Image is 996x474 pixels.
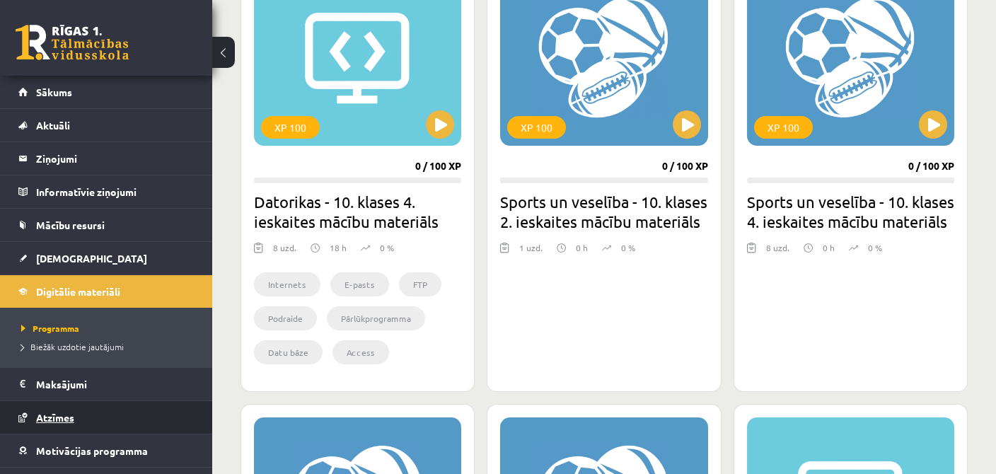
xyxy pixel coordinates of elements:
[36,444,148,457] span: Motivācijas programma
[18,76,195,108] a: Sākums
[18,434,195,467] a: Motivācijas programma
[500,192,707,231] h2: Sports un veselība - 10. klases 2. ieskaites mācību materiāls
[18,401,195,434] a: Atzīmes
[332,340,389,364] li: Access
[18,109,195,141] a: Aktuāli
[18,242,195,274] a: [DEMOGRAPHIC_DATA]
[18,368,195,400] a: Maksājumi
[254,272,320,296] li: Internets
[254,340,323,364] li: Datu bāze
[36,119,70,132] span: Aktuāli
[21,322,198,335] a: Programma
[380,241,394,254] p: 0 %
[36,142,195,175] legend: Ziņojumi
[36,285,120,298] span: Digitālie materiāli
[327,306,425,330] li: Pārlūkprogramma
[16,25,129,60] a: Rīgas 1. Tālmācības vidusskola
[18,275,195,308] a: Digitālie materiāli
[21,340,198,353] a: Biežāk uzdotie jautājumi
[36,411,74,424] span: Atzīmes
[868,241,882,254] p: 0 %
[766,241,789,262] div: 8 uzd.
[576,241,588,254] p: 0 h
[399,272,441,296] li: FTP
[254,306,317,330] li: Podraide
[273,241,296,262] div: 8 uzd.
[21,341,124,352] span: Biežāk uzdotie jautājumi
[21,323,79,334] span: Programma
[18,209,195,241] a: Mācību resursi
[823,241,835,254] p: 0 h
[261,116,320,139] div: XP 100
[36,252,147,265] span: [DEMOGRAPHIC_DATA]
[754,116,813,139] div: XP 100
[747,192,954,231] h2: Sports un veselība - 10. klases 4. ieskaites mācību materiāls
[254,192,461,231] h2: Datorikas - 10. klases 4. ieskaites mācību materiāls
[36,86,72,98] span: Sākums
[330,241,347,254] p: 18 h
[330,272,389,296] li: E-pasts
[18,142,195,175] a: Ziņojumi
[507,116,566,139] div: XP 100
[519,241,543,262] div: 1 uzd.
[621,241,635,254] p: 0 %
[36,175,195,208] legend: Informatīvie ziņojumi
[36,368,195,400] legend: Maksājumi
[18,175,195,208] a: Informatīvie ziņojumi
[36,219,105,231] span: Mācību resursi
